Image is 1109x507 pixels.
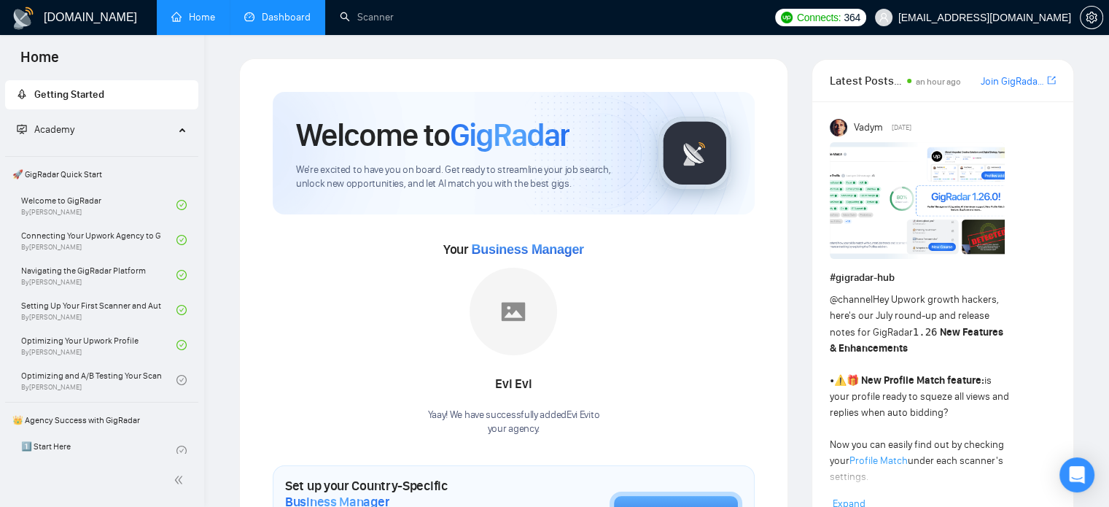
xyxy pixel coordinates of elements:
span: user [879,12,889,23]
span: 🚀 GigRadar Quick Start [7,160,197,189]
span: We're excited to have you on board. Get ready to streamline your job search, unlock new opportuni... [296,163,635,191]
span: Latest Posts from the GigRadar Community [830,71,903,90]
a: Welcome to GigRadarBy[PERSON_NAME] [21,189,176,221]
strong: New Profile Match feature: [861,374,984,387]
a: searchScanner [340,11,394,23]
span: 👑 Agency Success with GigRadar [7,406,197,435]
span: check-circle [176,375,187,385]
span: 🎁 [847,374,859,387]
a: Navigating the GigRadar PlatformBy[PERSON_NAME] [21,259,176,291]
a: export [1047,74,1056,88]
span: an hour ago [916,77,961,87]
span: fund-projection-screen [17,124,27,134]
img: upwork-logo.png [781,12,793,23]
img: Vadym [830,119,847,136]
h1: Welcome to [296,115,569,155]
a: Optimizing and A/B Testing Your Scanner for Better ResultsBy[PERSON_NAME] [21,364,176,396]
span: check-circle [176,305,187,315]
span: Connects: [797,9,841,26]
div: Evi Evi [427,372,599,397]
a: Optimizing Your Upwork ProfileBy[PERSON_NAME] [21,329,176,361]
span: check-circle [176,270,187,280]
span: setting [1081,12,1102,23]
a: Setting Up Your First Scanner and Auto-BidderBy[PERSON_NAME] [21,294,176,326]
img: gigradar-logo.png [658,117,731,190]
img: placeholder.png [470,268,557,355]
span: [DATE] [892,121,911,134]
span: rocket [17,89,27,99]
span: Academy [17,123,74,136]
span: double-left [174,473,188,487]
span: 364 [844,9,860,26]
img: F09AC4U7ATU-image.png [830,142,1005,259]
span: Business Manager [471,242,583,257]
h1: # gigradar-hub [830,270,1056,286]
span: GigRadar [450,115,569,155]
div: Open Intercom Messenger [1059,457,1094,492]
a: Connecting Your Upwork Agency to GigRadarBy[PERSON_NAME] [21,224,176,256]
div: Yaay! We have successfully added Evi Evi to [427,409,599,436]
span: @channel [830,293,873,306]
p: your agency . [427,422,599,436]
a: 1️⃣ Start Here [21,435,176,467]
button: setting [1080,6,1103,29]
span: Getting Started [34,88,104,101]
span: Vadym [853,120,882,136]
span: check-circle [176,235,187,245]
code: 1.26 [913,326,938,338]
span: Your [443,241,584,258]
span: check-circle [176,446,187,456]
span: check-circle [176,200,187,210]
span: export [1047,74,1056,86]
a: Profile Match [849,454,908,467]
span: Academy [34,123,74,136]
a: dashboardDashboard [244,11,311,23]
img: logo [12,7,35,30]
span: check-circle [176,340,187,350]
li: Getting Started [5,80,198,109]
span: Home [9,47,71,77]
a: homeHome [171,11,215,23]
a: setting [1080,12,1103,23]
a: Join GigRadar Slack Community [981,74,1044,90]
span: ⚠️ [834,374,847,387]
